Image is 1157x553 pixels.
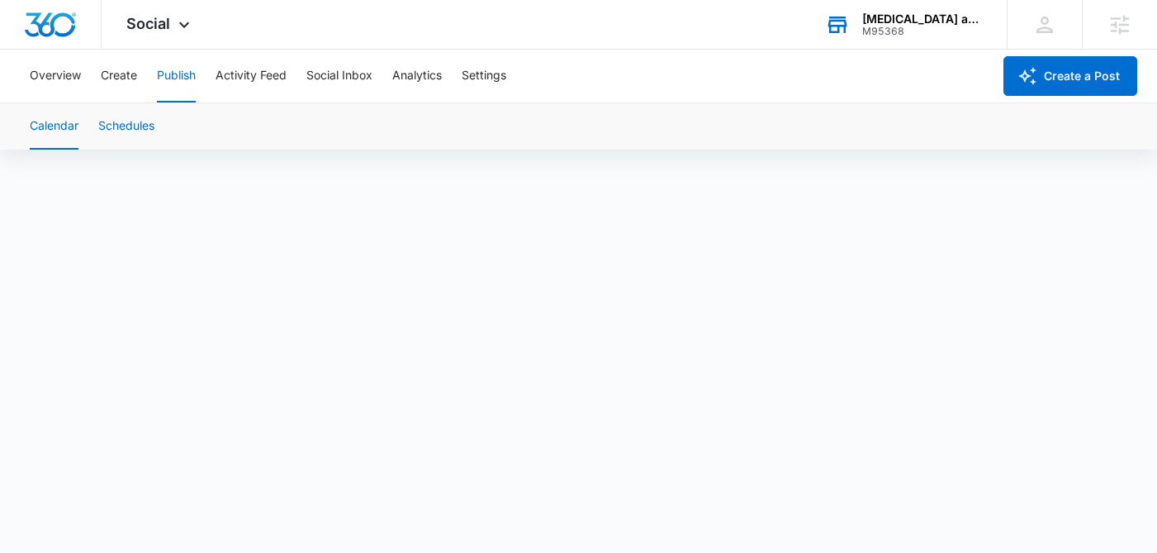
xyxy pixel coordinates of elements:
[98,103,154,150] button: Schedules
[462,50,506,102] button: Settings
[157,50,196,102] button: Publish
[306,50,372,102] button: Social Inbox
[30,103,78,150] button: Calendar
[1003,56,1137,96] button: Create a Post
[862,26,983,37] div: account id
[126,15,170,32] span: Social
[392,50,442,102] button: Analytics
[216,50,287,102] button: Activity Feed
[30,50,81,102] button: Overview
[862,12,983,26] div: account name
[101,50,137,102] button: Create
